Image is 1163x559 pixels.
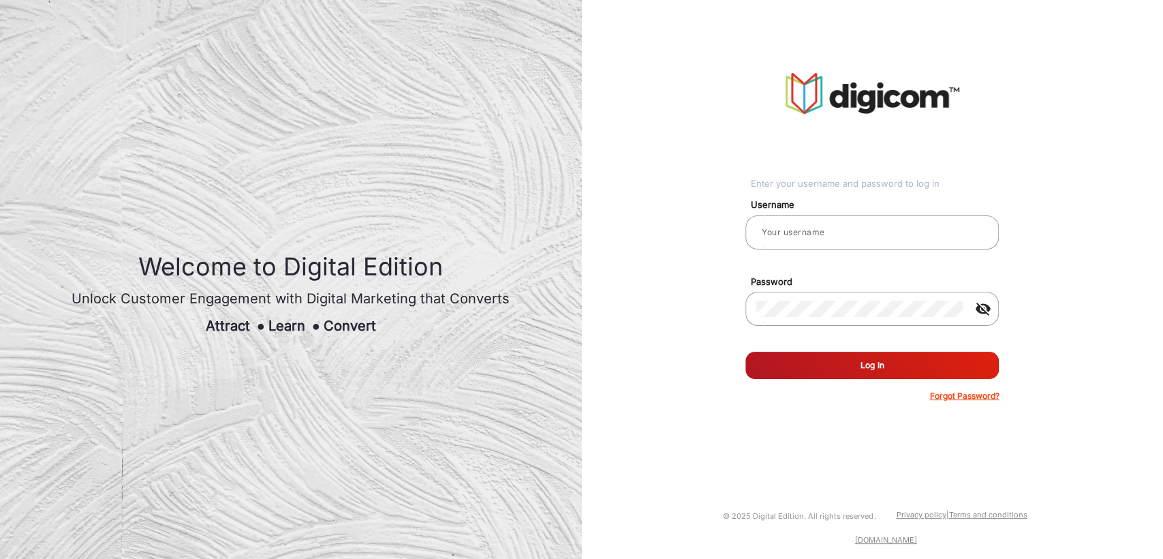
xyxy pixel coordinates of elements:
[786,73,959,114] img: vmg-logo
[72,316,510,336] div: Attract Learn Convert
[948,510,1027,519] a: Terms and conditions
[966,301,999,317] mat-icon: visibility_off
[855,535,917,545] a: [DOMAIN_NAME]
[751,177,999,191] div: Enter your username and password to log in
[929,390,999,402] p: Forgot Password?
[723,511,875,521] small: © 2025 Digital Edition. All rights reserved.
[745,352,999,379] button: Log In
[741,275,1014,289] mat-label: Password
[741,198,1014,212] mat-label: Username
[72,252,510,282] h1: Welcome to Digital Edition
[72,288,510,309] div: Unlock Customer Engagement with Digital Marketing that Converts
[312,318,320,334] span: ●
[946,510,948,519] a: |
[257,318,265,334] span: ●
[896,510,946,519] a: Privacy policy
[756,224,988,241] input: Your username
